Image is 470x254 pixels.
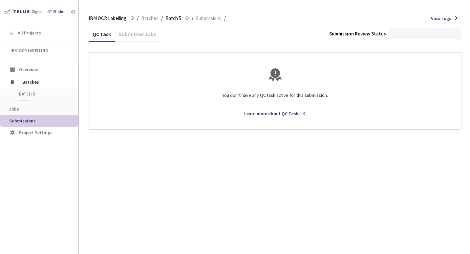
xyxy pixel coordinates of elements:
[19,91,68,97] span: Batch 5
[140,14,160,22] a: Batches
[329,30,386,37] div: Submission Review Status
[97,87,453,110] div: You don’t have any QC task active for this submission.
[195,14,223,22] a: Submissions
[115,31,160,42] div: Submitted Jobs
[165,14,181,22] span: Batch 5
[89,31,115,42] div: QC Task
[9,118,36,124] span: Submissions
[89,14,126,22] span: IBM OCR Labelling
[9,106,19,112] span: Jobs
[431,15,451,22] span: View Logs
[22,75,67,89] span: Batches
[18,30,41,36] span: All Projects
[11,48,69,53] span: IBM OCR Labelling
[137,14,139,22] li: /
[47,9,65,15] div: GT Studio
[192,14,193,22] li: /
[196,14,222,22] span: Submissions
[224,14,226,22] li: /
[19,67,38,73] span: Overview
[161,14,163,22] li: /
[244,110,301,117] div: Learn more about QC Tasks
[19,130,53,136] span: Project Settings
[141,14,159,22] span: Batches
